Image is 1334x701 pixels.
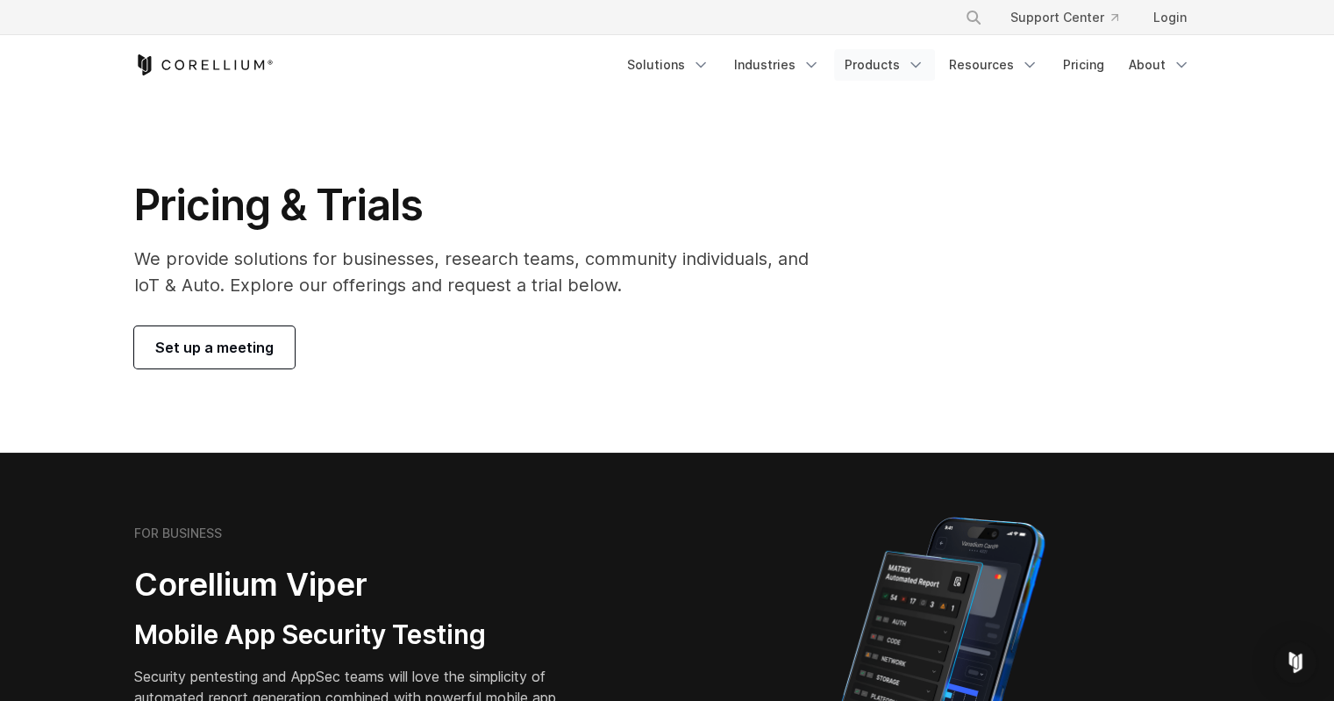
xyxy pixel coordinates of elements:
h3: Mobile App Security Testing [134,619,583,652]
div: Navigation Menu [944,2,1201,33]
a: Solutions [617,49,720,81]
h1: Pricing & Trials [134,179,833,232]
div: Open Intercom Messenger [1274,641,1316,683]
div: Navigation Menu [617,49,1201,81]
a: Pricing [1052,49,1115,81]
a: Set up a meeting [134,326,295,368]
button: Search [958,2,989,33]
a: Industries [724,49,831,81]
h6: FOR BUSINESS [134,526,222,541]
span: Set up a meeting [155,337,274,358]
a: Login [1139,2,1201,33]
h2: Corellium Viper [134,565,583,604]
a: About [1118,49,1201,81]
p: We provide solutions for businesses, research teams, community individuals, and IoT & Auto. Explo... [134,246,833,298]
a: Resources [938,49,1049,81]
a: Corellium Home [134,54,274,75]
a: Support Center [996,2,1132,33]
a: Products [834,49,935,81]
